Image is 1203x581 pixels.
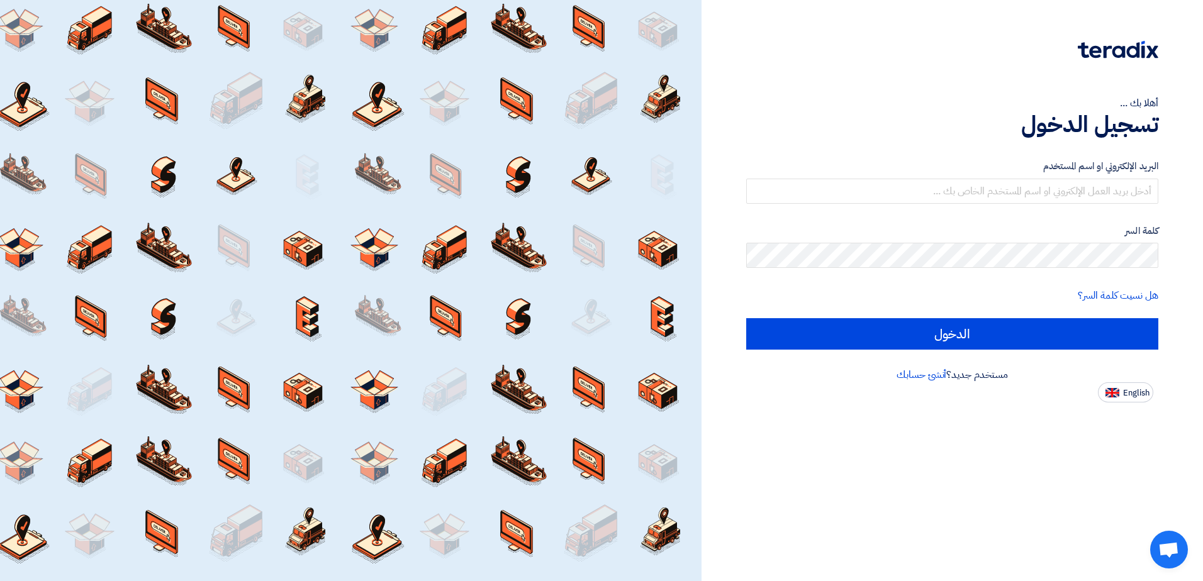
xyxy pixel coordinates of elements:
[746,159,1158,174] label: البريد الإلكتروني او اسم المستخدم
[1105,388,1119,397] img: en-US.png
[746,367,1158,382] div: مستخدم جديد؟
[746,224,1158,238] label: كلمة السر
[1078,41,1158,58] img: Teradix logo
[1098,382,1153,402] button: English
[746,179,1158,204] input: أدخل بريد العمل الإلكتروني او اسم المستخدم الخاص بك ...
[1123,389,1150,397] span: English
[897,367,946,382] a: أنشئ حسابك
[746,96,1158,111] div: أهلا بك ...
[746,318,1158,350] input: الدخول
[1078,288,1158,303] a: هل نسيت كلمة السر؟
[746,111,1158,138] h1: تسجيل الدخول
[1150,531,1188,568] div: Open chat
